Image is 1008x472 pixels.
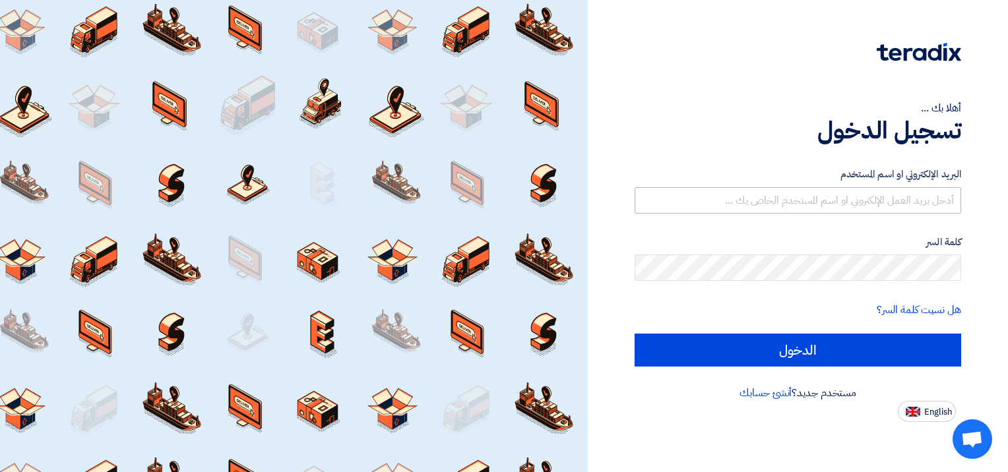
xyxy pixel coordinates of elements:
[877,302,961,318] a: هل نسيت كلمة السر؟
[740,385,792,401] a: أنشئ حسابك
[898,401,956,422] button: English
[635,235,961,250] label: كلمة السر
[635,100,961,116] div: أهلا بك ...
[953,419,992,459] div: Open chat
[635,187,961,214] input: أدخل بريد العمل الإلكتروني او اسم المستخدم الخاص بك ...
[906,407,920,417] img: en-US.png
[635,334,961,367] input: الدخول
[635,116,961,145] h1: تسجيل الدخول
[635,385,961,401] div: مستخدم جديد؟
[877,43,961,61] img: Teradix logo
[924,407,952,417] span: English
[635,167,961,182] label: البريد الإلكتروني او اسم المستخدم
